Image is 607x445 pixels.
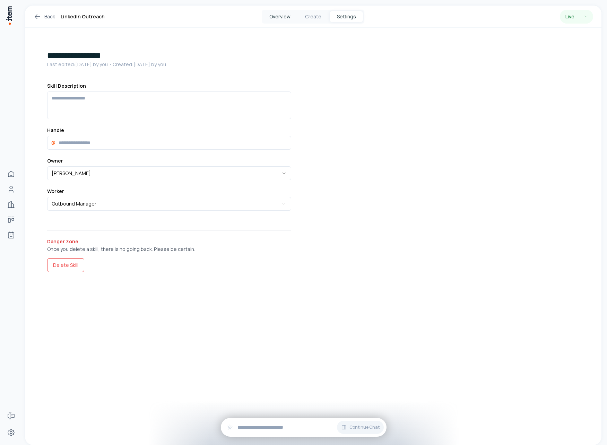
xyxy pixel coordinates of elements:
img: Item Brain Logo [6,6,12,25]
div: Continue Chat [221,418,387,437]
button: Create [296,11,330,22]
label: Handle [47,128,291,133]
span: @ [47,136,55,150]
button: Continue Chat [337,421,384,434]
a: Forms [4,409,18,423]
a: Settings [4,426,18,439]
label: Skill Description [47,83,291,89]
a: Companies [4,198,18,211]
button: Delete Skill [47,258,84,272]
p: Last edited: [DATE] by you ・Created: [DATE] by you [47,61,291,68]
p: Once you delete a skill, there is no going back. Please be certain. [47,246,291,253]
span: Continue Chat [349,425,380,430]
button: Overview [263,11,296,22]
a: Home [4,167,18,181]
h1: LinkedIn Outreach [61,12,105,21]
h3: Danger Zone [47,239,291,244]
label: Owner [47,158,291,164]
a: Agents [4,228,18,242]
button: Settings [330,11,363,22]
a: deals [4,213,18,227]
label: Worker [47,189,291,194]
a: Back [33,12,55,21]
a: Contacts [4,182,18,196]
